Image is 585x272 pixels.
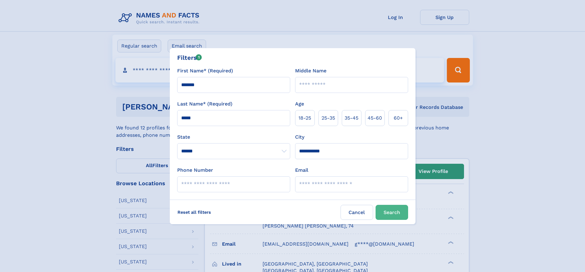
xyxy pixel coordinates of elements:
[295,100,304,108] label: Age
[394,114,403,122] span: 60+
[177,67,233,75] label: First Name* (Required)
[368,114,382,122] span: 45‑60
[341,205,373,220] label: Cancel
[177,167,213,174] label: Phone Number
[177,133,290,141] label: State
[298,114,311,122] span: 18‑25
[322,114,335,122] span: 25‑35
[295,167,308,174] label: Email
[177,53,202,62] div: Filters
[376,205,408,220] button: Search
[295,67,326,75] label: Middle Name
[174,205,215,220] label: Reset all filters
[177,100,232,108] label: Last Name* (Required)
[345,114,358,122] span: 35‑45
[295,133,304,141] label: City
